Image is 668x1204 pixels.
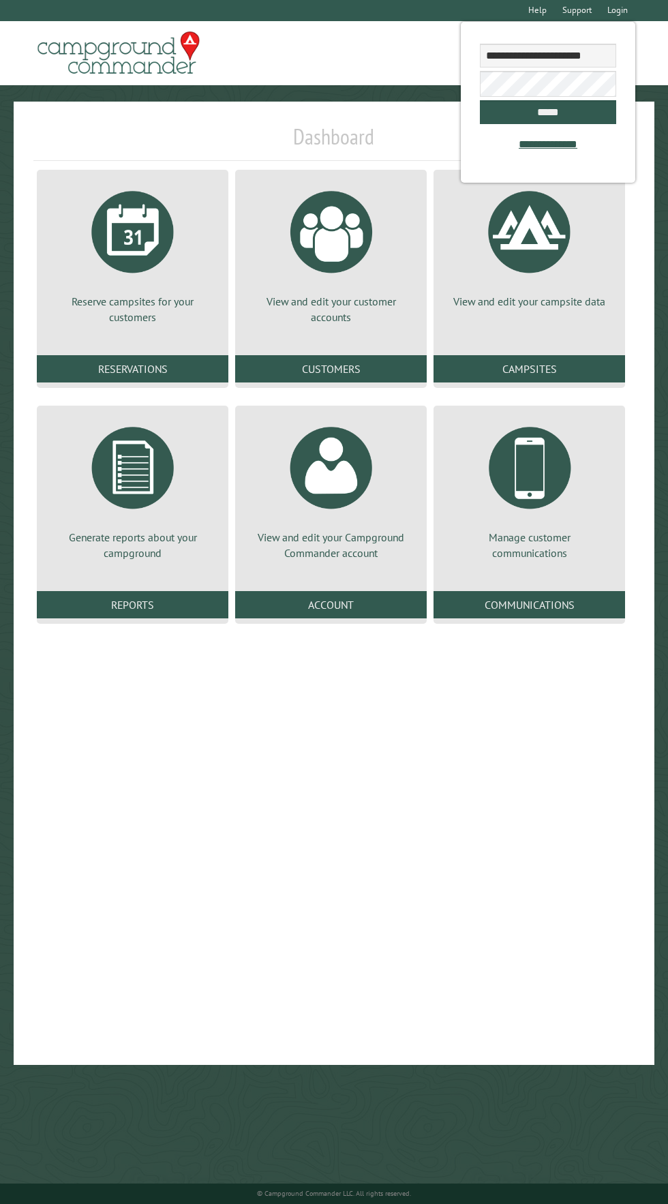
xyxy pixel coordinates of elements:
p: View and edit your Campground Commander account [252,530,410,560]
p: View and edit your campsite data [450,294,609,309]
a: View and edit your customer accounts [252,181,410,325]
a: Reservations [37,355,228,382]
small: © Campground Commander LLC. All rights reserved. [257,1189,411,1198]
p: View and edit your customer accounts [252,294,410,325]
p: Reserve campsites for your customers [53,294,212,325]
h1: Dashboard [33,123,635,161]
a: Communications [434,591,625,618]
a: Account [235,591,427,618]
a: Manage customer communications [450,417,609,560]
a: View and edit your campsite data [450,181,609,309]
img: Campground Commander [33,27,204,80]
a: Reserve campsites for your customers [53,181,212,325]
a: Reports [37,591,228,618]
a: Campsites [434,355,625,382]
p: Manage customer communications [450,530,609,560]
a: View and edit your Campground Commander account [252,417,410,560]
p: Generate reports about your campground [53,530,212,560]
a: Customers [235,355,427,382]
a: Generate reports about your campground [53,417,212,560]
